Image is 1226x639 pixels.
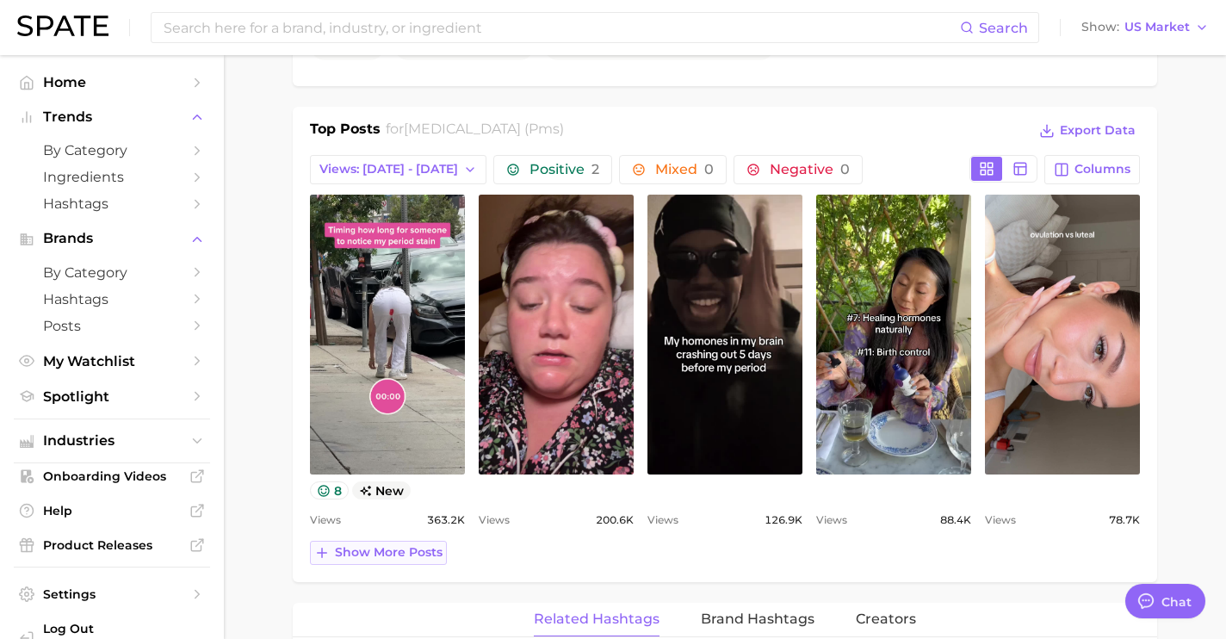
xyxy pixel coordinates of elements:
span: Views [310,510,341,530]
span: Product Releases [43,537,181,553]
span: Ingredients [43,169,181,185]
span: Columns [1074,162,1130,177]
a: Posts [14,313,210,339]
span: Brand Hashtags [701,611,814,627]
span: Brands [43,231,181,246]
span: Show more posts [335,545,443,560]
span: 200.6k [596,510,634,530]
button: Views: [DATE] - [DATE] [310,155,486,184]
span: Mixed [655,163,714,177]
a: Spotlight [14,383,210,410]
span: by Category [43,142,181,158]
span: Show [1081,22,1119,32]
span: Related Hashtags [534,611,659,627]
button: 8 [310,481,349,499]
span: 88.4k [940,510,971,530]
span: Creators [856,611,916,627]
span: Negative [770,163,850,177]
a: by Category [14,259,210,286]
button: Show more posts [310,541,447,565]
span: Views [479,510,510,530]
span: Views: [DATE] - [DATE] [319,162,458,177]
span: My Watchlist [43,353,181,369]
a: Ingredients [14,164,210,190]
span: Settings [43,586,181,602]
a: Home [14,69,210,96]
span: Home [43,74,181,90]
span: Hashtags [43,195,181,212]
a: Hashtags [14,286,210,313]
a: My Watchlist [14,348,210,375]
span: 2 [591,161,599,177]
img: SPATE [17,16,108,36]
span: Export Data [1060,123,1136,138]
a: by Category [14,137,210,164]
span: 126.9k [765,510,802,530]
button: ShowUS Market [1077,16,1213,39]
span: 363.2k [427,510,465,530]
span: Views [647,510,678,530]
span: 78.7k [1109,510,1140,530]
span: Log Out [43,621,196,636]
span: Industries [43,433,181,449]
h2: for [386,119,564,145]
span: 0 [704,161,714,177]
span: Hashtags [43,291,181,307]
a: Product Releases [14,532,210,558]
span: Trends [43,109,181,125]
span: Posts [43,318,181,334]
button: Brands [14,226,210,251]
span: Onboarding Videos [43,468,181,484]
h1: Top Posts [310,119,381,145]
input: Search here for a brand, industry, or ingredient [162,13,960,42]
span: 0 [840,161,850,177]
button: Columns [1044,155,1140,184]
button: Export Data [1035,119,1140,143]
span: Views [985,510,1016,530]
span: Views [816,510,847,530]
a: Settings [14,581,210,607]
a: Onboarding Videos [14,463,210,489]
span: US Market [1124,22,1190,32]
span: [MEDICAL_DATA] (pms) [404,121,564,137]
button: Industries [14,428,210,454]
a: Hashtags [14,190,210,217]
span: by Category [43,264,181,281]
button: Trends [14,104,210,130]
a: Help [14,498,210,524]
span: new [352,481,412,499]
span: Positive [529,163,599,177]
span: Spotlight [43,388,181,405]
span: Help [43,503,181,518]
span: Search [979,20,1028,36]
